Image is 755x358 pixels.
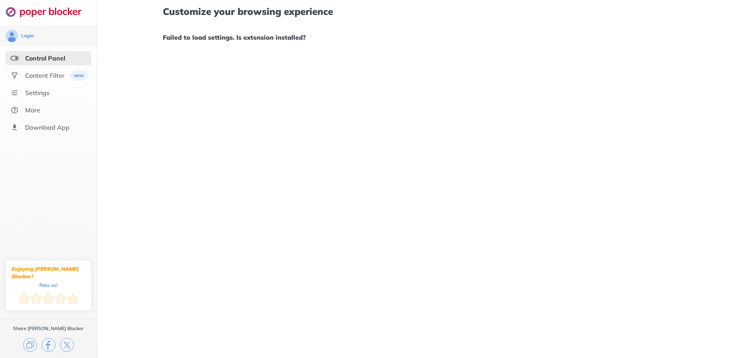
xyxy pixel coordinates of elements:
[12,265,85,280] div: Enjoying [PERSON_NAME] Blocker?
[11,54,18,62] img: features-selected.svg
[11,89,18,97] img: settings.svg
[21,33,34,39] div: Login
[25,72,64,79] div: Content Filter
[25,54,65,62] div: Control Panel
[163,32,689,42] h1: Failed to load settings. Is extension installed?
[39,283,57,287] div: Rate us!
[25,106,40,114] div: More
[69,71,88,81] img: menuBanner.svg
[25,89,50,97] div: Settings
[11,72,18,79] img: social.svg
[25,123,70,131] div: Download App
[6,29,18,42] img: avatar.svg
[6,6,90,17] img: logo-webpage.svg
[11,123,18,131] img: download-app.svg
[23,338,37,352] img: copy.svg
[42,338,55,352] img: facebook.svg
[60,338,74,352] img: x.svg
[11,106,18,114] img: about.svg
[163,6,689,17] h1: Customize your browsing experience
[13,325,84,332] div: Share [PERSON_NAME] Blocker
